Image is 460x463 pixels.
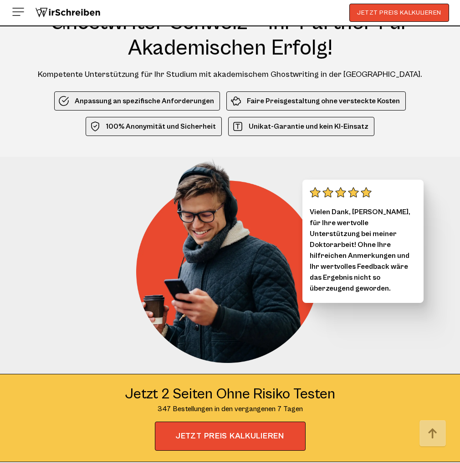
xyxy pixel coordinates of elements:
[230,96,241,106] img: Faire Preisgestaltung ohne versteckte Kosten
[302,180,424,303] div: Vielen Dank, [PERSON_NAME], für Ihre wertvolle Unterstützung bei meiner Doktorarbeit! Ohne Ihre h...
[226,91,406,111] li: Faire Preisgestaltung ohne versteckte Kosten
[155,422,306,451] span: JETZT PREIS KALKULIEREN
[58,96,69,106] img: Anpassung an spezifische Anforderungen
[54,91,220,111] li: Anpassung an spezifische Anforderungen
[136,157,332,363] img: Ghostwriter Schweiz – Ihr Partner für akademischen Erfolg!
[349,4,449,22] button: JETZT PREIS KALKULIEREN
[419,420,446,448] img: button top
[11,10,449,61] h1: Ghostwriter Schweiz – Ihr Partner für akademischen Erfolg!
[86,117,222,136] li: 100% Anonymität und Sicherheit
[125,403,335,414] div: 347 Bestellungen in den vergangenen 7 Tagen
[310,187,372,198] img: stars
[228,117,374,136] li: Unikat-Garantie und kein KI-Einsatz
[35,6,101,20] img: logo wirschreiben
[125,385,335,403] div: Jetzt 2 seiten ohne risiko testen
[11,5,26,19] img: Menu open
[232,121,243,132] img: Unikat-Garantie und kein KI-Einsatz
[11,67,449,82] div: Kompetente Unterstützung für Ihr Studium mit akademischem Ghostwriting in der [GEOGRAPHIC_DATA].
[90,121,101,132] img: 100% Anonymität und Sicherheit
